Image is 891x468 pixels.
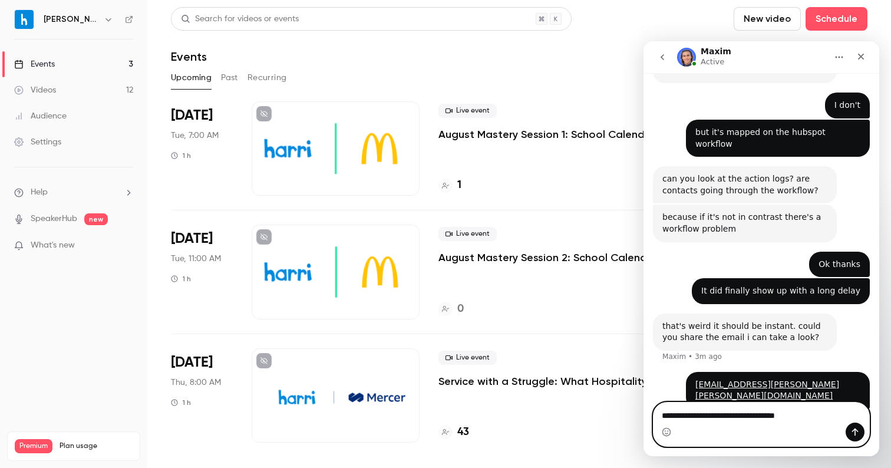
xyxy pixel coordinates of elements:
a: Service with a Struggle: What Hospitality Can Teach Us About Supporting Frontline Teams [438,374,694,388]
div: Aug 19 Tue, 10:00 AM (America/New York) [171,101,233,196]
div: 1 h [171,151,191,160]
h4: 1 [457,177,461,193]
span: [DATE] [171,353,213,372]
div: 1 h [171,274,191,284]
div: Search for videos or events [181,13,299,25]
h1: Events [171,50,207,64]
span: Help [31,186,48,199]
a: 1 [438,177,461,193]
p: / 300 [108,453,133,464]
button: Upcoming [171,68,212,87]
button: New video [734,7,801,31]
p: Videos [15,453,37,464]
a: 43 [438,424,469,440]
div: Sep 4 Thu, 11:00 AM (America/New York) [171,348,233,443]
span: 12 [108,455,114,462]
span: new [84,213,108,225]
div: Events [14,58,55,70]
a: SpeakerHub [31,213,77,225]
span: Tue, 11:00 AM [171,253,221,265]
button: Schedule [806,7,867,31]
span: [DATE] [171,106,213,125]
span: [DATE] [171,229,213,248]
a: August Mastery Session 2: School Calendars [438,251,663,265]
img: Harri [15,10,34,29]
h6: [PERSON_NAME] [44,14,99,25]
span: Live event [438,104,497,118]
div: 1 h [171,398,191,407]
iframe: Intercom live chat [643,41,879,456]
button: Recurring [247,68,287,87]
a: 0 [438,301,464,317]
iframe: Noticeable Trigger [119,240,133,251]
span: Plan usage [60,441,133,451]
span: Live event [438,351,497,365]
li: help-dropdown-opener [14,186,133,199]
div: Videos [14,84,56,96]
div: Aug 19 Tue, 2:00 PM (America/New York) [171,225,233,319]
div: Audience [14,110,67,122]
a: August Mastery Session 1: School Calendars [438,127,661,141]
div: Settings [14,136,61,148]
button: Past [221,68,238,87]
span: Thu, 8:00 AM [171,377,221,388]
span: Live event [438,227,497,241]
h4: 0 [457,301,464,317]
span: Premium [15,439,52,453]
h4: 43 [457,424,469,440]
span: What's new [31,239,75,252]
span: Tue, 7:00 AM [171,130,219,141]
